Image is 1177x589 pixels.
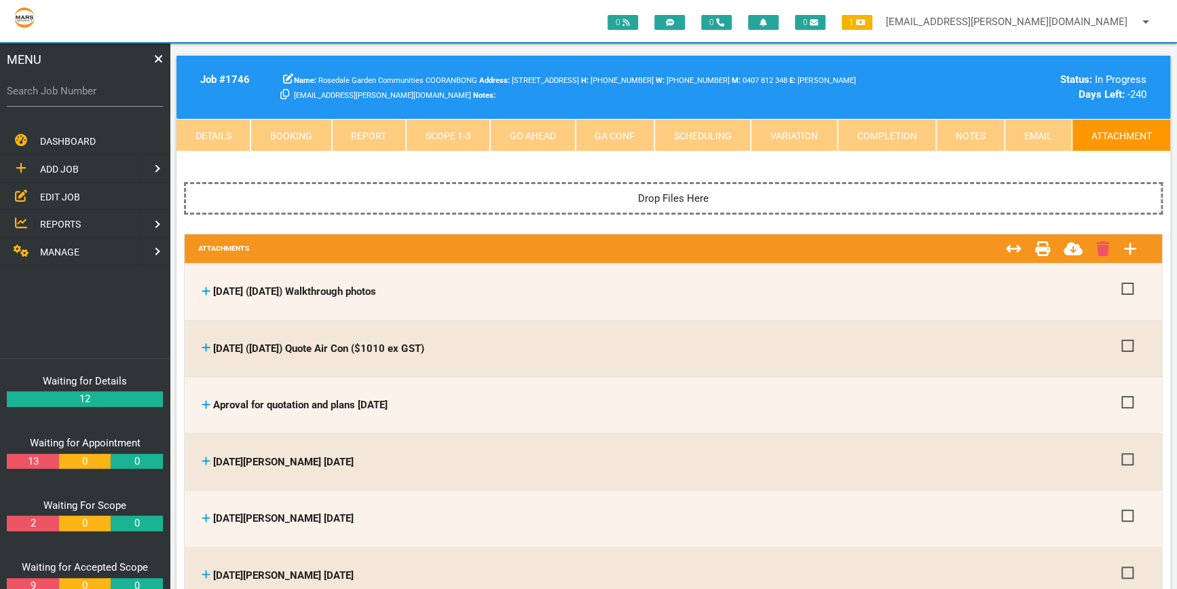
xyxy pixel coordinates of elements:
[7,391,163,407] a: 12
[213,512,354,524] span: [DATE][PERSON_NAME] [DATE]
[732,76,741,85] b: M:
[406,119,490,151] a: Scope 1-3
[921,72,1146,103] div: In Progress -240
[22,561,148,573] a: Waiting for Accepted Scope
[751,119,837,151] a: Variation
[1079,88,1125,101] b: Days Left:
[111,454,162,469] a: 0
[656,76,665,85] b: W:
[40,247,79,257] span: MANAGE
[795,15,825,30] span: 0
[250,119,331,151] a: Booking
[838,119,936,151] a: Completion
[701,15,732,30] span: 0
[40,164,79,175] span: ADD JOB
[1072,119,1170,151] a: Attachment
[656,76,730,85] span: [PHONE_NUMBER]
[59,454,111,469] a: 0
[473,91,496,100] b: Notes:
[479,76,510,85] b: Address:
[43,375,127,387] a: Waiting for Details
[7,454,58,469] a: 13
[7,50,41,69] span: MENU
[842,15,872,30] span: 1
[184,182,1163,215] div: Drop Files Here
[294,76,316,85] b: Name:
[789,76,796,85] b: E:
[111,516,162,531] a: 0
[213,285,376,298] span: [DATE] ([DATE]) Walkthrough photos
[732,76,787,85] span: Jamie
[40,136,96,147] span: DASHBOARD
[213,569,354,582] span: [DATE][PERSON_NAME] [DATE]
[936,119,1005,151] a: Notes
[576,119,654,151] a: GA Conf
[40,219,81,230] span: REPORTS
[294,76,477,85] span: Rosedale Garden Communities COORANBONG
[14,7,35,29] img: s3file
[30,437,141,449] a: Waiting for Appointment
[654,119,751,151] a: Scheduling
[479,76,579,85] span: [STREET_ADDRESS]
[43,499,126,512] a: Waiting For Scope
[581,76,588,85] b: H:
[213,399,388,411] span: Aproval for quotation and plans [DATE]
[59,516,111,531] a: 0
[40,191,80,202] span: EDIT JOB
[191,234,1155,264] div: ATTACHMENTS
[490,119,575,151] a: Go Ahead
[332,119,406,151] a: Report
[213,342,424,355] span: [DATE] ([DATE]) Quote Air Con ($1010 ex GST)
[7,84,163,99] label: Search Job Number
[213,456,354,468] span: [DATE][PERSON_NAME] [DATE]
[1060,73,1092,86] b: Status:
[7,516,58,531] a: 2
[280,88,289,101] a: Click here copy customer information.
[608,15,638,30] span: 0
[176,119,250,151] a: Details
[581,76,654,85] span: Home phone
[200,73,250,86] b: Job # 1746
[1005,119,1071,151] a: Email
